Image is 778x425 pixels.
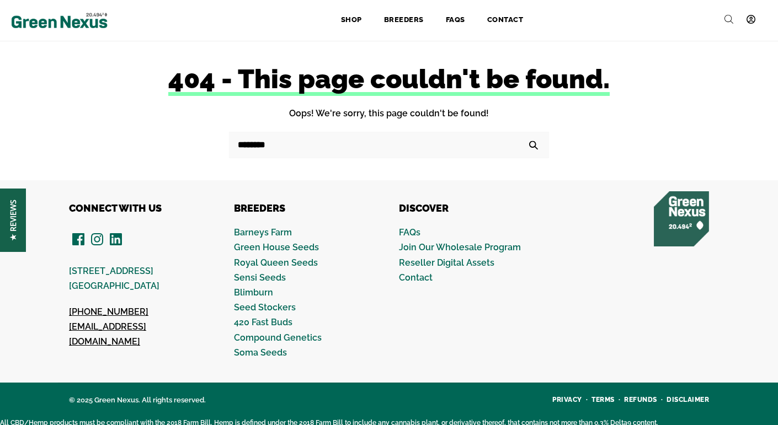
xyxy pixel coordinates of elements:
a: Shop [330,8,373,33]
h4: Discover [399,202,545,214]
p: [STREET_ADDRESS] [GEOGRAPHIC_DATA] [69,263,215,293]
a: FAQs [399,227,420,238]
h4: CONNECT WITH US [69,202,215,214]
a: Reseller Digital Assets [399,257,494,268]
h4: Breeders [234,202,380,214]
a: 420 Fast Buds [234,317,292,327]
a: FAQs [435,8,476,33]
a: Compound Genetics [234,332,322,343]
a: Breeders [373,8,435,33]
a: Barneys Farm [234,227,292,238]
div: © 2025 Green Nexus. All rights reserved. [69,394,389,406]
a: Seed Stockers [234,302,296,313]
span: ★ Reviews [8,200,18,241]
a: Disclaimer [667,394,709,405]
a: LinkedIn [110,228,122,249]
a: Facebook [72,228,84,249]
h1: 404 - This page couldn't be found. [69,63,709,95]
a: Contact [399,272,433,283]
a: Soma Seeds [234,347,287,358]
a: Instagram [91,228,103,249]
p: Oops! We're sorry, this page couldn't be found! [229,106,549,121]
a: Join Our Wholesale Program [399,242,521,252]
a: Terms [592,394,624,405]
a: Refunds [624,394,667,405]
a: Green House Seeds [234,242,319,252]
a: Sensi Seeds [234,272,286,283]
a: Privacy [552,394,592,405]
a: Royal Queen Seeds [234,257,318,268]
a: Contact [476,8,535,33]
a: Blimburn [234,287,273,298]
nav: Site Navigation [140,8,767,33]
img: Green Nexus [11,10,108,31]
a: [PHONE_NUMBER] [69,306,148,317]
a: [EMAIL_ADDRESS][DOMAIN_NAME] [69,321,146,347]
